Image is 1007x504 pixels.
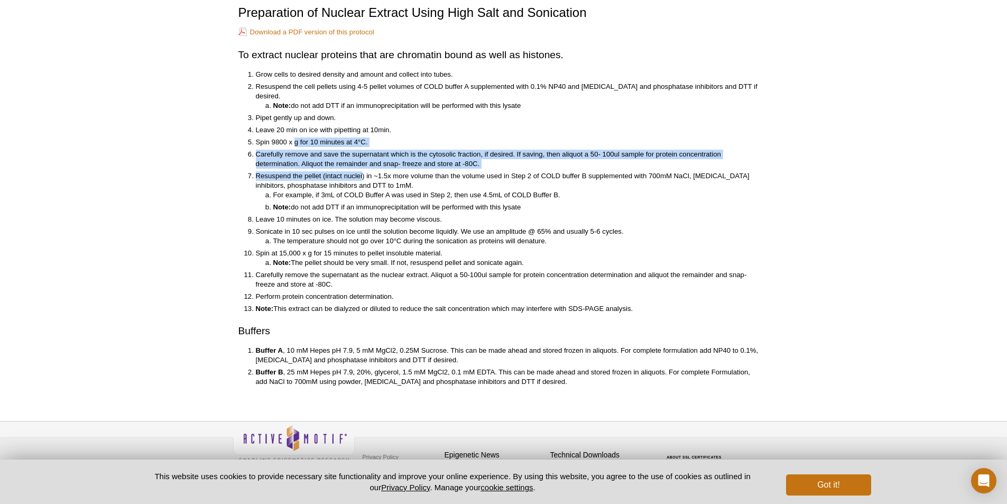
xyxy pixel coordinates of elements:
li: Perform protein concentration determination. [256,292,759,301]
div: Open Intercom Messenger [971,468,996,493]
button: Got it! [786,474,871,496]
a: Privacy Policy [381,483,430,492]
li: Carefully remove the supernatant as the nuclear extract. Aliquot a 50-100ul sample for protein co... [256,270,759,289]
li: do not add DTT if an immunoprecipitation will be performed with this lysate [273,101,759,111]
strong: Buffer B [256,368,283,376]
button: cookie settings [481,483,533,492]
li: Resuspend the pellet (intact nuclei) in ~1.5x more volume than the volume used in Step 2 of COLD ... [256,171,759,212]
a: ABOUT SSL CERTIFICATES [667,455,722,459]
li: Spin 9800 x g for 10 minutes at 4°C. [256,138,759,147]
img: Active Motif, [233,421,355,464]
li: The temperature should not go over 10°C during the sonication as proteins will denature. [273,236,759,246]
a: Download a PDF version of this protocol [238,27,374,37]
li: For example, if 3mL of COLD Buffer A was used in Step 2, then use 4.5mL of COLD Buffer B. [273,190,759,200]
li: Leave 20 min on ice with pipetting at 10min. [256,125,759,135]
strong: Note: [273,259,291,267]
h4: Epigenetic News [445,451,545,460]
h2: To extract nuclear proteins that are chromatin bound as well as histones. [238,48,769,62]
li: Spin at 15,000 x g for 15 minutes to pellet insoluble material. [256,249,759,268]
li: Sonicate in 10 sec pulses on ice until the solution become liquidly. We use an amplitude @ 65% an... [256,227,759,246]
p: This website uses cookies to provide necessary site functionality and improve your online experie... [136,471,769,493]
li: , 10 mM Hepes pH 7.9, 5 mM MgCl2, 0.25M Sucrose. This can be made ahead and stored frozen in aliq... [256,346,759,365]
strong: Note: [273,203,291,211]
h4: Technical Downloads [550,451,651,460]
table: Click to Verify - This site chose Symantec SSL for secure e-commerce and confidential communicati... [656,440,735,463]
li: The pellet should be very small. If not, resuspend pellet and sonicate again. [273,258,759,268]
li: Resuspend the cell pellets using 4-5 pellet volumes of COLD buffer A supplemented with 0.1% NP40 ... [256,82,759,111]
h1: Preparation of Nuclear Extract Using High Salt and Sonication [238,6,769,21]
li: Pipet gently up and down. [256,113,759,123]
li: Grow cells to desired density and amount and collect into tubes. [256,70,759,79]
strong: Note: [256,305,274,313]
li: Carefully remove and save the supernatant which is the cytosolic fraction, if desired. If saving,... [256,150,759,169]
a: Privacy Policy [360,449,401,465]
li: , 25 mM Hepes pH 7.9, 20%, glycerol, 1.5 mM MgCl2, 0.1 mM EDTA. This can be made ahead and stored... [256,368,759,387]
strong: Note: [273,102,291,109]
li: This extract can be dialyzed or diluted to reduce the salt concentration which may interfere with... [256,304,759,314]
li: do not add DTT if an immunoprecipitation will be performed with this lysate [273,203,759,212]
strong: Buffer A [256,346,283,354]
li: Leave 10 minutes on ice. The solution may become viscous. [256,215,759,224]
h2: Buffers [238,324,769,338]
